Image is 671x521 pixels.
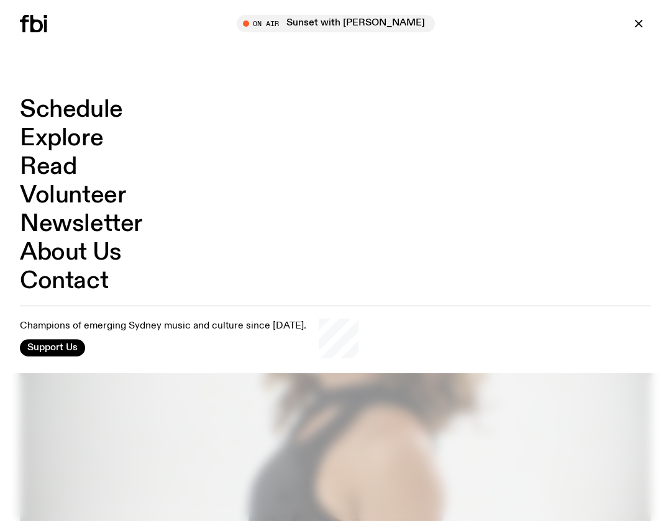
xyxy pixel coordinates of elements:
a: Explore [20,127,103,150]
a: Contact [20,270,108,293]
a: Schedule [20,98,123,122]
button: Support Us [20,339,85,356]
a: About Us [20,241,122,265]
a: Newsletter [20,212,142,236]
a: Read [20,155,76,179]
p: Champions of emerging Sydney music and culture since [DATE]. [20,321,306,333]
span: Support Us [27,342,78,353]
button: On AirSunset with [PERSON_NAME] [237,15,435,32]
a: Volunteer [20,184,126,207]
